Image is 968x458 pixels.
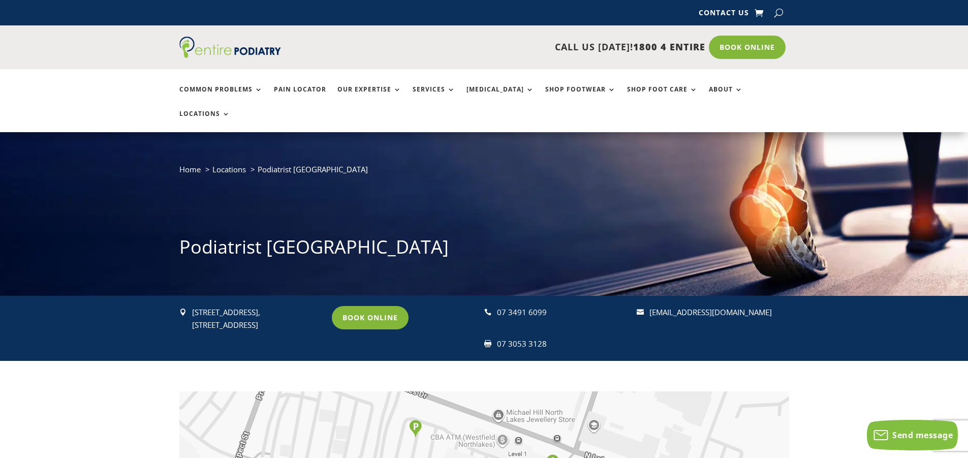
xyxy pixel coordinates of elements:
[192,306,323,332] p: [STREET_ADDRESS], [STREET_ADDRESS]
[633,41,705,53] span: 1800 4 ENTIRE
[709,36,786,59] a: Book Online
[497,338,628,351] div: 07 3053 3128
[484,309,491,316] span: 
[258,164,368,174] span: Podiatrist [GEOGRAPHIC_DATA]
[179,309,186,316] span: 
[413,86,455,108] a: Services
[332,306,409,329] a: Book Online
[409,420,422,438] div: Parking
[545,86,616,108] a: Shop Footwear
[320,41,705,54] p: CALL US [DATE]!
[179,86,263,108] a: Common Problems
[179,234,789,265] h1: Podiatrist [GEOGRAPHIC_DATA]
[497,306,628,319] div: 07 3491 6099
[649,307,772,317] a: [EMAIL_ADDRESS][DOMAIN_NAME]
[337,86,401,108] a: Our Expertise
[892,430,953,441] span: Send message
[699,9,749,20] a: Contact Us
[867,420,958,450] button: Send message
[179,50,281,60] a: Entire Podiatry
[637,309,644,316] span: 
[179,164,201,174] a: Home
[274,86,326,108] a: Pain Locator
[179,110,230,132] a: Locations
[484,340,491,347] span: 
[466,86,534,108] a: [MEDICAL_DATA]
[179,37,281,58] img: logo (1)
[627,86,698,108] a: Shop Foot Care
[709,86,743,108] a: About
[212,164,246,174] a: Locations
[179,163,789,184] nav: breadcrumb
